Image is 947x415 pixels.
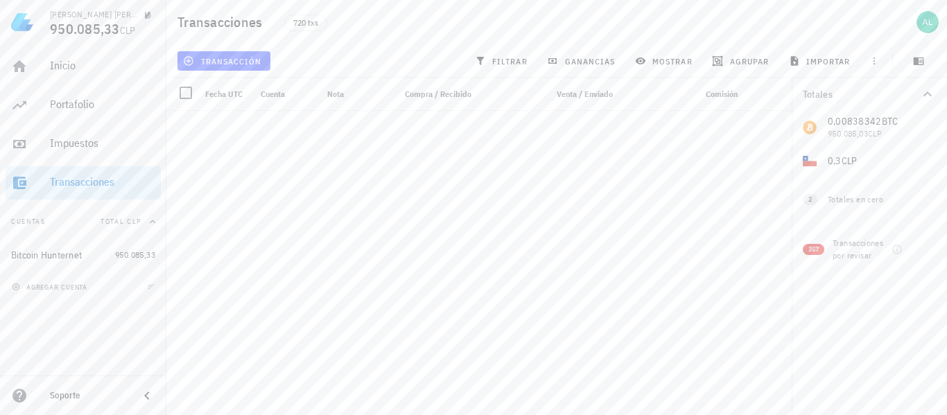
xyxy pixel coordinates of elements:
[11,11,33,33] img: LedgiFi
[643,78,743,111] div: Comisión
[322,78,388,111] div: Nota
[50,59,155,72] div: Inicio
[6,205,161,238] button: CuentasTotal CLP
[6,166,161,200] a: Transacciones
[6,89,161,122] a: Portafolio
[629,51,701,71] button: mostrar
[50,136,155,150] div: Impuestos
[550,55,615,67] span: ganancias
[715,55,769,67] span: agrupar
[120,24,136,37] span: CLP
[115,249,155,260] span: 950.085,33
[808,194,812,205] span: 2
[205,89,243,99] span: Fecha UTC
[8,280,94,294] button: agregar cuenta
[6,50,161,83] a: Inicio
[706,51,777,71] button: agrupar
[916,11,939,33] div: avatar
[828,193,908,206] div: Totales en cero
[50,390,128,401] div: Soporte
[50,19,120,38] span: 950.085,33
[808,244,819,255] span: 357
[50,98,155,111] div: Portafolio
[541,51,624,71] button: ganancias
[186,55,261,67] span: transacción
[293,15,318,30] span: 720 txs
[792,55,851,67] span: importar
[833,237,891,262] div: Transacciones por revisar
[15,283,87,292] span: agregar cuenta
[261,89,285,99] span: Cuenta
[177,11,268,33] h1: Transacciones
[388,78,477,111] div: Compra / Recibido
[6,127,161,161] a: Impuestos
[469,51,536,71] button: filtrar
[101,217,141,226] span: Total CLP
[50,175,155,188] div: Transacciones
[638,55,693,67] span: mostrar
[706,89,738,99] span: Comisión
[11,249,82,261] div: Bitcoin Hunternet
[783,51,859,71] button: importar
[255,78,322,111] div: Cuenta
[803,89,919,99] div: Totales
[177,51,270,71] button: transacción
[478,55,528,67] span: filtrar
[792,78,947,111] button: Totales
[405,89,471,99] span: Compra / Recibido
[327,89,344,99] span: Nota
[557,89,613,99] span: Venta / Enviado
[50,9,139,20] div: [PERSON_NAME] [PERSON_NAME]
[200,78,255,111] div: Fecha UTC
[530,78,618,111] div: Venta / Enviado
[6,238,161,272] a: Bitcoin Hunternet 950.085,33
